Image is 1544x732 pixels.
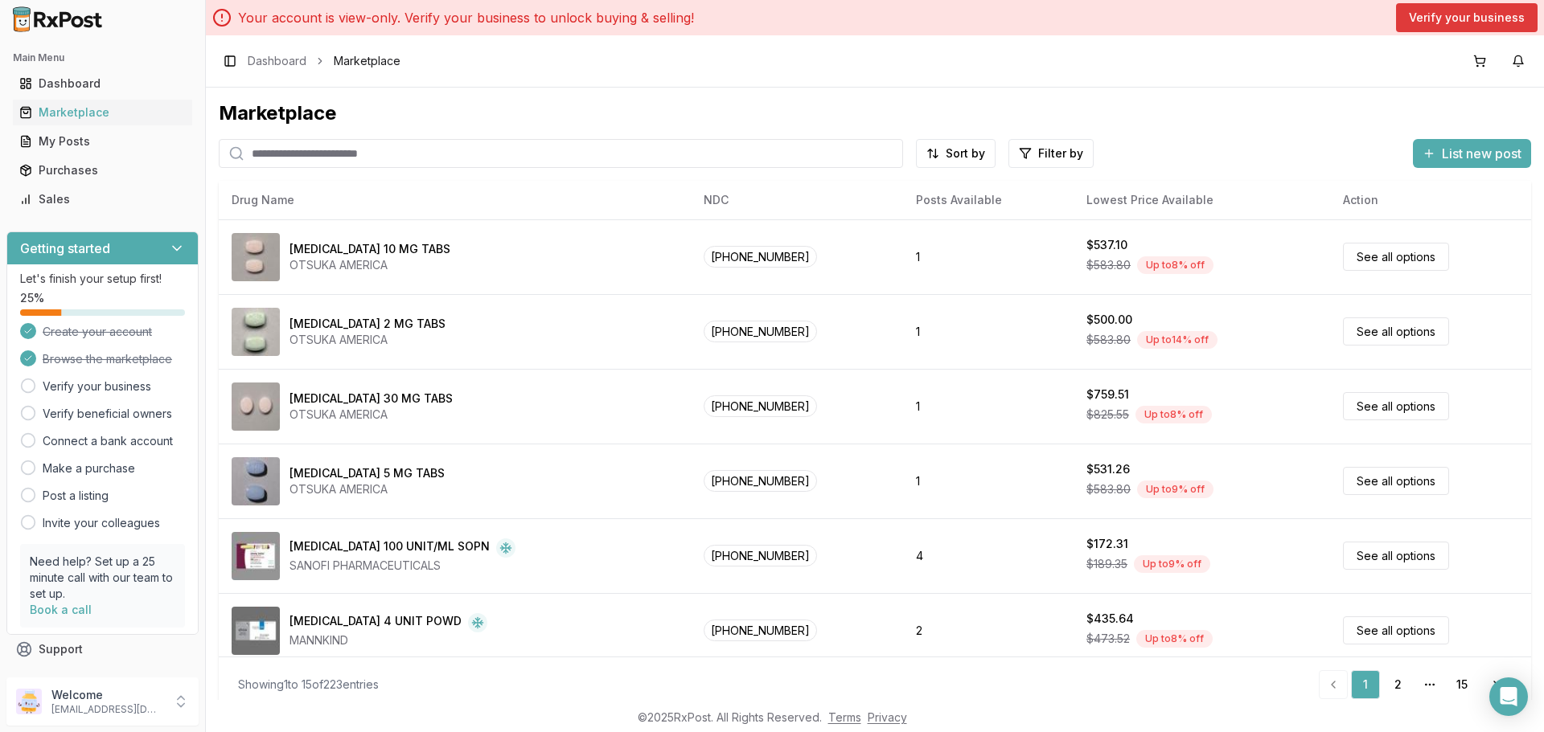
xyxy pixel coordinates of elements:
[43,515,160,531] a: Invite your colleagues
[13,127,192,156] a: My Posts
[1136,630,1213,648] div: Up to 8 % off
[704,395,817,417] span: [PHONE_NUMBER]
[1319,670,1512,699] nav: pagination
[1086,407,1129,423] span: $825.55
[43,433,173,449] a: Connect a bank account
[289,481,445,497] div: OTSUKA AMERICA
[1086,481,1131,497] span: $583.80
[232,308,280,356] img: Abilify 2 MG TABS
[1343,317,1449,346] a: See all options
[1343,616,1449,644] a: See all options
[289,241,450,257] div: [MEDICAL_DATA] 10 MG TABS
[6,71,199,96] button: Dashboard
[704,246,817,268] span: [PHONE_NUMBER]
[1137,331,1218,349] div: Up to 14 % off
[1343,243,1449,271] a: See all options
[232,233,280,281] img: Abilify 10 MG TABS
[13,69,192,98] a: Dashboard
[1038,145,1083,162] span: Filter by
[1086,312,1132,328] div: $500.00
[6,635,199,664] button: Support
[1343,467,1449,495] a: See all options
[1343,392,1449,420] a: See all options
[704,470,817,492] span: [PHONE_NUMBER]
[691,181,903,219] th: NDC
[43,460,135,476] a: Make a purchase
[868,710,907,724] a: Privacy
[1383,670,1412,699] a: 2
[1137,256,1213,274] div: Up to 8 % off
[289,257,450,273] div: OTSUKA AMERICA
[13,98,192,127] a: Marketplace
[1413,139,1531,168] button: List new post
[13,156,192,185] a: Purchases
[6,664,199,693] button: Feedback
[903,219,1074,294] td: 1
[6,186,199,212] button: Sales
[232,457,280,505] img: Abilify 5 MG TABS
[289,613,462,632] div: [MEDICAL_DATA] 4 UNIT POWD
[6,100,199,125] button: Marketplace
[20,271,185,287] p: Let's finish your setup first!
[13,185,192,214] a: Sales
[232,607,280,655] img: Afrezza 4 UNIT POWD
[1086,461,1130,477] div: $531.26
[6,129,199,154] button: My Posts
[1442,144,1521,163] span: List new post
[1086,386,1129,403] div: $759.51
[334,53,400,69] span: Marketplace
[289,407,453,423] div: OTSUKA AMERICA
[1074,181,1330,219] th: Lowest Price Available
[232,382,280,431] img: Abilify 30 MG TABS
[1008,139,1094,168] button: Filter by
[43,378,151,395] a: Verify your business
[903,181,1074,219] th: Posts Available
[43,324,152,340] span: Create your account
[1135,406,1212,423] div: Up to 8 % off
[1086,536,1128,552] div: $172.31
[289,316,446,332] div: [MEDICAL_DATA] 2 MG TABS
[1086,332,1131,348] span: $583.80
[903,593,1074,668] td: 2
[39,670,93,686] span: Feedback
[1396,3,1538,32] button: Verify your business
[43,351,172,367] span: Browse the marketplace
[1480,670,1512,699] a: Go to next page
[1343,542,1449,570] a: See all options
[704,545,817,566] span: [PHONE_NUMBER]
[289,465,445,481] div: [MEDICAL_DATA] 5 MG TABS
[6,6,109,32] img: RxPost Logo
[1086,237,1127,253] div: $537.10
[946,145,985,162] span: Sort by
[1134,555,1210,573] div: Up to 9 % off
[19,104,186,121] div: Marketplace
[51,687,163,703] p: Welcome
[43,488,109,504] a: Post a listing
[20,290,44,306] span: 25 %
[232,532,280,580] img: Admelog SoloStar 100 UNIT/ML SOPN
[289,558,515,574] div: SANOFI PHARMACEUTICALS
[19,162,186,178] div: Purchases
[1447,670,1476,699] a: 15
[903,369,1074,444] td: 1
[1489,677,1528,716] div: Open Intercom Messenger
[13,51,192,64] h2: Main Menu
[1086,611,1134,627] div: $435.64
[828,710,861,724] a: Terms
[16,689,42,714] img: User avatar
[704,321,817,342] span: [PHONE_NUMBER]
[704,620,817,641] span: [PHONE_NUMBER]
[289,538,490,558] div: [MEDICAL_DATA] 100 UNIT/ML SOPN
[20,239,110,258] h3: Getting started
[1330,181,1531,219] th: Action
[903,294,1074,369] td: 1
[903,444,1074,518] td: 1
[289,332,446,348] div: OTSUKA AMERICA
[289,632,487,648] div: MANNKIND
[219,181,691,219] th: Drug Name
[1413,147,1531,163] a: List new post
[219,100,1531,126] div: Marketplace
[1086,631,1130,647] span: $473.52
[1086,556,1127,572] span: $189.35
